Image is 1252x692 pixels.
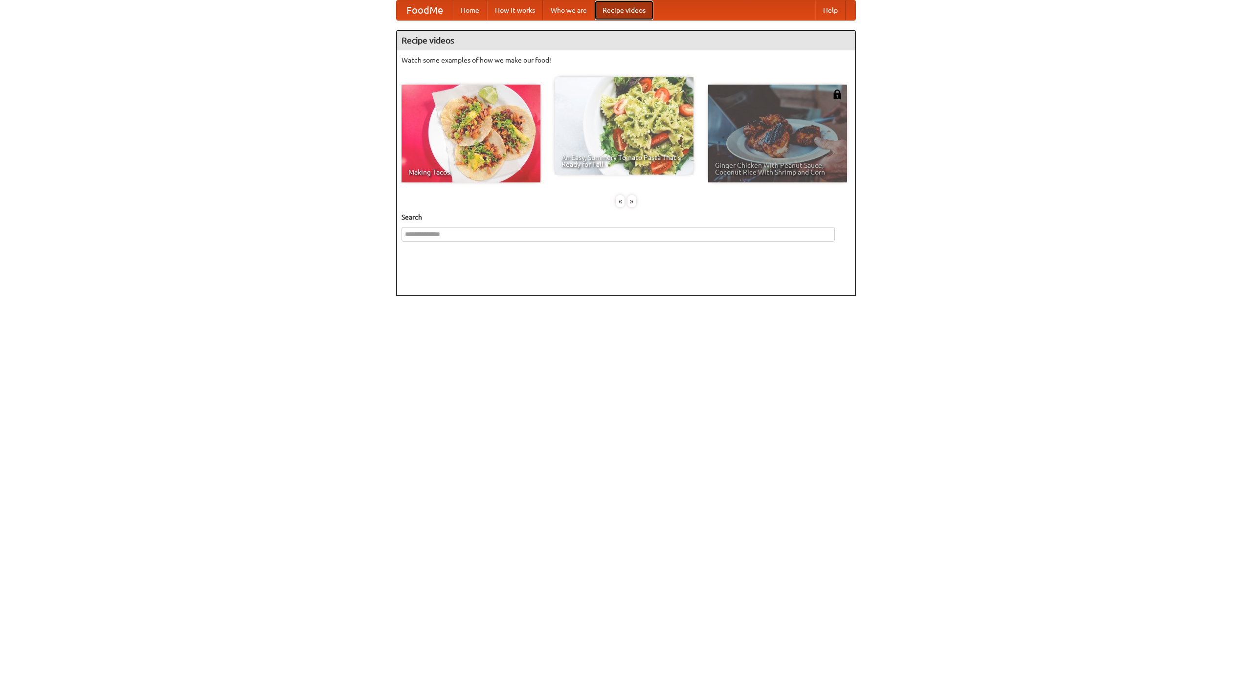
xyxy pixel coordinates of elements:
h5: Search [402,212,850,222]
h4: Recipe videos [397,31,855,50]
p: Watch some examples of how we make our food! [402,55,850,65]
a: Who we are [543,0,595,20]
a: An Easy, Summery Tomato Pasta That's Ready for Fall [555,77,693,175]
a: Home [453,0,487,20]
a: FoodMe [397,0,453,20]
span: An Easy, Summery Tomato Pasta That's Ready for Fall [561,154,687,168]
a: Help [815,0,846,20]
span: Making Tacos [408,169,534,176]
div: « [616,195,625,207]
img: 483408.png [832,89,842,99]
a: Recipe videos [595,0,653,20]
a: Making Tacos [402,85,540,182]
a: How it works [487,0,543,20]
div: » [627,195,636,207]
